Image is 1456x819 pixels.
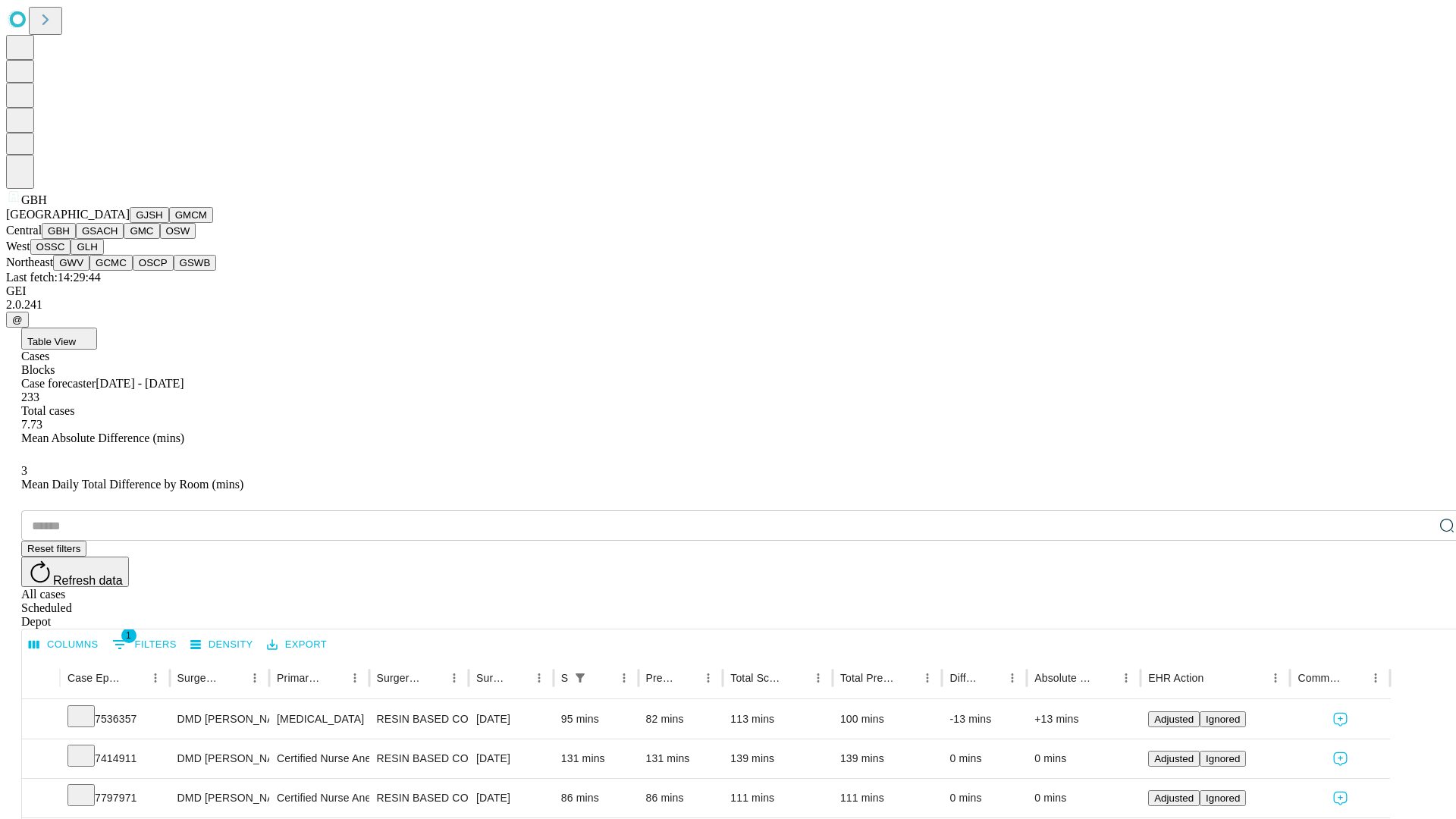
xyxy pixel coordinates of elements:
[730,739,825,778] div: 139 mins
[42,223,76,239] button: GBH
[1154,792,1194,804] span: Adjusted
[277,672,321,684] div: Primary Service
[1206,753,1240,764] span: Ignored
[169,207,213,223] button: GMCM
[730,672,785,684] div: Total Scheduled Duration
[592,667,613,689] button: Sort
[808,667,829,689] button: Menu
[53,574,123,587] span: Refresh data
[1200,790,1246,806] button: Ignored
[174,255,217,271] button: GSWB
[646,779,716,817] div: 86 mins
[646,672,676,684] div: Predicted In Room Duration
[561,779,631,817] div: 86 mins
[1206,792,1240,804] span: Ignored
[96,377,184,390] span: [DATE] - [DATE]
[476,700,546,739] div: [DATE]
[949,700,1019,739] div: -13 mins
[377,779,461,817] div: RESIN BASED COMPOSITE 1 SURFACE, POSTERIOR
[6,312,29,328] button: @
[786,667,808,689] button: Sort
[25,633,102,657] button: Select columns
[21,418,42,431] span: 7.73
[30,746,52,773] button: Expand
[570,667,591,689] button: Show filters
[67,739,162,778] div: 7414911
[344,667,366,689] button: Menu
[917,667,938,689] button: Menu
[244,667,265,689] button: Menu
[1148,711,1200,727] button: Adjusted
[21,478,243,491] span: Mean Daily Total Difference by Room (mins)
[840,672,895,684] div: Total Predicted Duration
[1148,672,1203,684] div: EHR Action
[949,739,1019,778] div: 0 mins
[177,672,221,684] div: Surgeon Name
[676,667,698,689] button: Sort
[1154,753,1194,764] span: Adjusted
[30,786,52,812] button: Expand
[507,667,529,689] button: Sort
[698,667,719,689] button: Menu
[6,271,101,284] span: Last fetch: 14:29:44
[613,667,635,689] button: Menu
[896,667,917,689] button: Sort
[6,284,1450,298] div: GEI
[21,557,129,587] button: Refresh data
[21,464,27,477] span: 3
[277,739,361,778] div: Certified Nurse Anesthetist
[1148,790,1200,806] button: Adjusted
[6,224,42,237] span: Central
[21,404,74,417] span: Total cases
[223,667,244,689] button: Sort
[730,700,825,739] div: 113 mins
[263,633,331,657] button: Export
[21,391,39,403] span: 233
[124,667,145,689] button: Sort
[12,314,23,325] span: @
[1265,667,1286,689] button: Menu
[646,739,716,778] div: 131 mins
[646,700,716,739] div: 82 mins
[6,240,30,253] span: West
[1205,667,1226,689] button: Sort
[30,707,52,733] button: Expand
[27,336,76,347] span: Table View
[30,239,71,255] button: OSSC
[840,779,935,817] div: 111 mins
[529,667,550,689] button: Menu
[1034,739,1133,778] div: 0 mins
[21,431,184,444] span: Mean Absolute Difference (mins)
[377,739,461,778] div: RESIN BASED COMPOSITE 3 SURFACES, POSTERIOR
[949,779,1019,817] div: 0 mins
[1034,700,1133,739] div: +13 mins
[121,628,136,643] span: 1
[177,739,262,778] div: DMD [PERSON_NAME] M Dmd
[476,739,546,778] div: [DATE]
[1298,672,1341,684] div: Comments
[1344,667,1365,689] button: Sort
[27,543,80,554] span: Reset filters
[1094,667,1116,689] button: Sort
[377,672,421,684] div: Surgery Name
[1148,751,1200,767] button: Adjusted
[730,779,825,817] div: 111 mins
[570,667,591,689] div: 1 active filter
[145,667,166,689] button: Menu
[53,255,89,271] button: GWV
[840,700,935,739] div: 100 mins
[377,700,461,739] div: RESIN BASED COMPOSITE 2 SURFACES, POSTERIOR
[476,779,546,817] div: [DATE]
[949,672,979,684] div: Difference
[130,207,169,223] button: GJSH
[1034,779,1133,817] div: 0 mins
[1206,714,1240,725] span: Ignored
[67,700,162,739] div: 7536357
[561,700,631,739] div: 95 mins
[981,667,1002,689] button: Sort
[67,779,162,817] div: 7797971
[177,779,262,817] div: DMD [PERSON_NAME] M Dmd
[277,779,361,817] div: Certified Nurse Anesthetist
[1034,672,1093,684] div: Absolute Difference
[1116,667,1137,689] button: Menu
